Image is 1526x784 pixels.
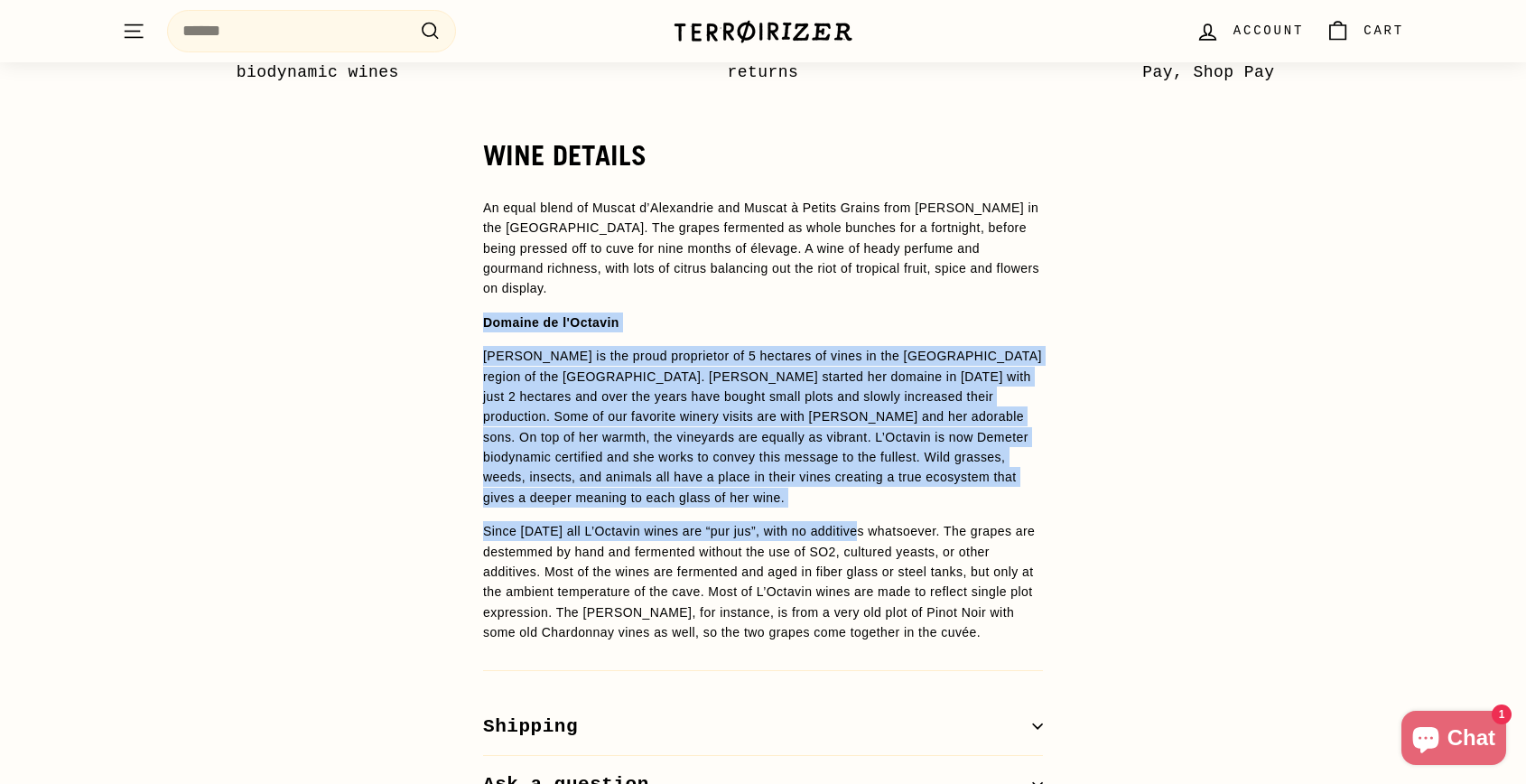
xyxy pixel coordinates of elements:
span: Cart [1363,21,1404,41]
a: Account [1185,5,1315,58]
strong: Domaine de l'Octavin [483,315,619,330]
p: [PERSON_NAME] is the proud proprietor of 5 hectares of vines in the [GEOGRAPHIC_DATA] region of t... [483,346,1043,508]
h2: WINE DETAILS [483,140,1043,171]
p: Since [DATE] all L’Octavin wines are “pur jus”, with no additives whatsoever. The grapes are dest... [483,521,1043,642]
inbox-online-store-chat: Shopify online store chat [1396,711,1512,770]
button: Shipping [483,698,1043,757]
a: Cart [1315,5,1415,58]
span: Account [1233,21,1304,41]
span: An equal blend of Muscat d’Alexandrie and Muscat à Petits Grains from [PERSON_NAME] in the [GEOGR... [483,201,1039,296]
